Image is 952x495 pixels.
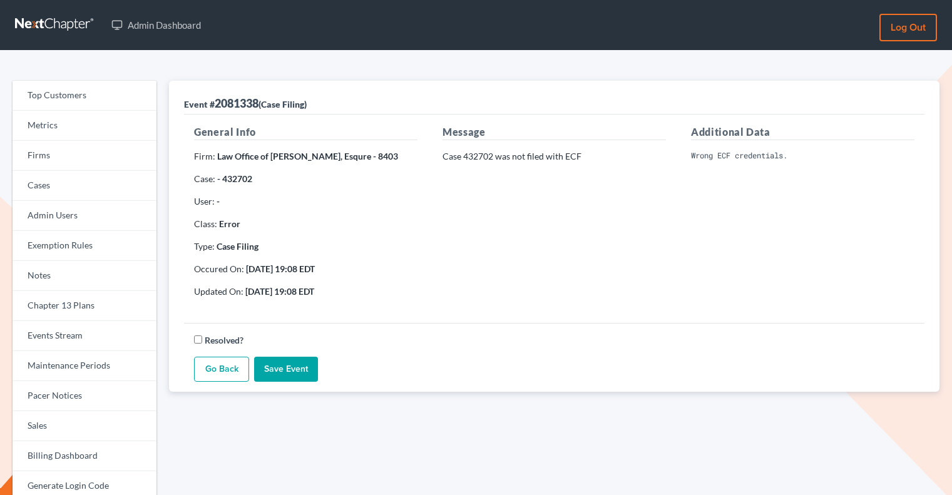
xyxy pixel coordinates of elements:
[443,150,666,163] p: Case 432702 was not filed with ECF
[246,263,315,274] strong: [DATE] 19:08 EDT
[691,125,914,140] h5: Additional Data
[254,357,318,382] input: Save Event
[13,381,156,411] a: Pacer Notices
[13,411,156,441] a: Sales
[194,286,243,297] span: Updated On:
[217,196,220,207] strong: -
[219,218,240,229] strong: Error
[194,196,215,207] span: User:
[258,99,307,110] span: (Case Filing)
[13,171,156,201] a: Cases
[184,99,215,110] span: Event #
[194,357,249,382] a: Go Back
[13,231,156,261] a: Exemption Rules
[194,125,417,140] h5: General Info
[13,261,156,291] a: Notes
[105,14,207,36] a: Admin Dashboard
[13,81,156,111] a: Top Customers
[879,14,937,41] a: Log out
[194,218,217,229] span: Class:
[245,286,314,297] strong: [DATE] 19:08 EDT
[194,241,215,252] span: Type:
[13,201,156,231] a: Admin Users
[691,150,914,161] pre: Wrong ECF credentials.
[194,173,215,184] span: Case:
[217,241,258,252] strong: Case Filing
[184,96,307,111] div: 2081338
[217,151,398,161] strong: Law Office of [PERSON_NAME], Esqure - 8403
[217,173,252,184] strong: - 432702
[13,141,156,171] a: Firms
[205,334,243,347] label: Resolved?
[13,111,156,141] a: Metrics
[194,263,244,274] span: Occured On:
[13,321,156,351] a: Events Stream
[13,351,156,381] a: Maintenance Periods
[194,151,215,161] span: Firm:
[13,441,156,471] a: Billing Dashboard
[13,291,156,321] a: Chapter 13 Plans
[443,125,666,140] h5: Message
